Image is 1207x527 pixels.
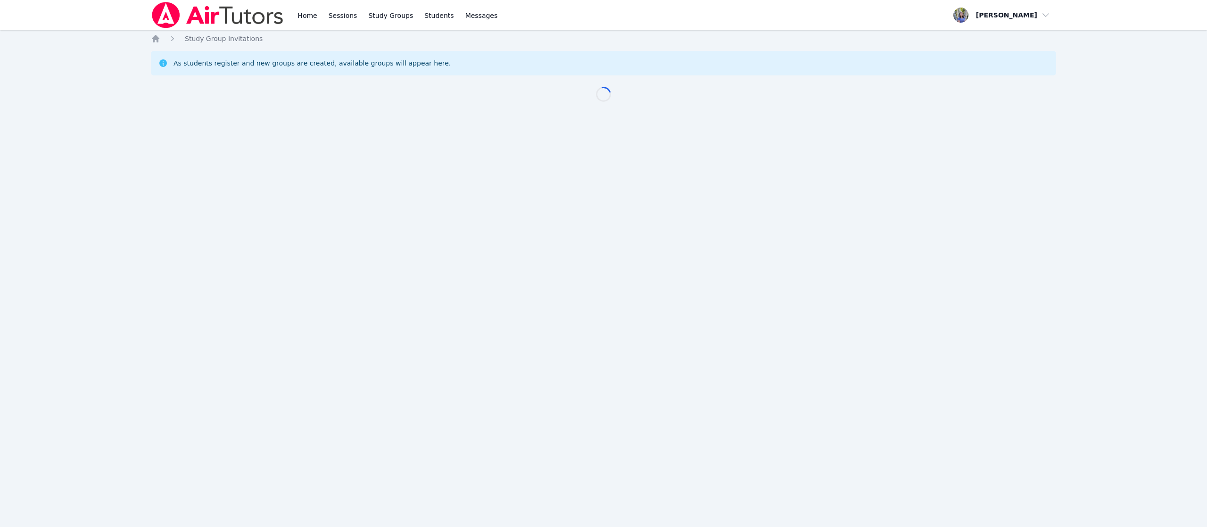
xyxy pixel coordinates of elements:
[465,11,498,20] span: Messages
[185,35,263,42] span: Study Group Invitations
[151,34,1056,43] nav: Breadcrumb
[151,2,284,28] img: Air Tutors
[185,34,263,43] a: Study Group Invitations
[174,58,451,68] div: As students register and new groups are created, available groups will appear here.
